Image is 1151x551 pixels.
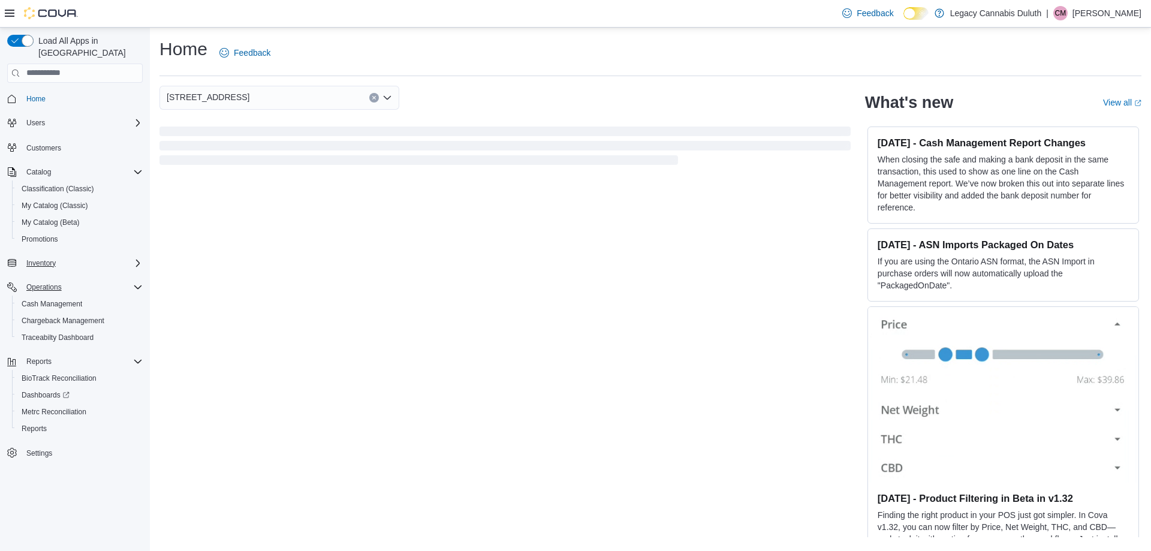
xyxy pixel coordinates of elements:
span: Reports [17,421,143,436]
span: Reports [22,424,47,433]
p: Legacy Cannabis Duluth [950,6,1042,20]
span: Dashboards [17,388,143,402]
span: Operations [22,280,143,294]
span: Dashboards [22,390,70,400]
button: My Catalog (Beta) [12,214,147,231]
button: Open list of options [382,93,392,103]
span: Cash Management [17,297,143,311]
button: BioTrack Reconciliation [12,370,147,387]
button: Customers [2,138,147,156]
div: Corey McCauley [1053,6,1068,20]
span: My Catalog (Classic) [22,201,88,210]
span: Operations [26,282,62,292]
span: Cash Management [22,299,82,309]
a: Settings [22,446,57,460]
span: Traceabilty Dashboard [17,330,143,345]
a: Classification (Classic) [17,182,99,196]
span: Metrc Reconciliation [17,405,143,419]
input: Dark Mode [903,7,929,20]
span: BioTrack Reconciliation [17,371,143,386]
a: Promotions [17,232,63,246]
a: Feedback [215,41,275,65]
a: Home [22,92,50,106]
span: Chargeback Management [17,314,143,328]
span: Catalog [22,165,143,179]
a: Chargeback Management [17,314,109,328]
span: My Catalog (Beta) [17,215,143,230]
button: Operations [22,280,67,294]
h3: [DATE] - Product Filtering in Beta in v1.32 [878,492,1129,504]
button: Classification (Classic) [12,180,147,197]
p: If you are using the Ontario ASN format, the ASN Import in purchase orders will now automatically... [878,255,1129,291]
p: | [1046,6,1048,20]
a: Dashboards [17,388,74,402]
a: BioTrack Reconciliation [17,371,101,386]
span: Feedback [234,47,270,59]
span: Traceabilty Dashboard [22,333,94,342]
span: Settings [22,445,143,460]
button: Reports [2,353,147,370]
button: My Catalog (Classic) [12,197,147,214]
span: My Catalog (Classic) [17,198,143,213]
span: [STREET_ADDRESS] [167,90,249,104]
p: [PERSON_NAME] [1072,6,1141,20]
img: Cova [24,7,78,19]
button: Home [2,90,147,107]
a: Feedback [837,1,898,25]
a: Metrc Reconciliation [17,405,91,419]
p: When closing the safe and making a bank deposit in the same transaction, this used to show as one... [878,153,1129,213]
a: View allExternal link [1103,98,1141,107]
span: Classification (Classic) [17,182,143,196]
h2: What's new [865,93,953,112]
span: Users [26,118,45,128]
h1: Home [159,37,207,61]
span: Inventory [26,258,56,268]
span: Customers [22,140,143,155]
span: BioTrack Reconciliation [22,374,97,383]
button: Cash Management [12,296,147,312]
button: Reports [12,420,147,437]
button: Users [22,116,50,130]
span: Inventory [22,256,143,270]
a: Cash Management [17,297,87,311]
a: Traceabilty Dashboard [17,330,98,345]
a: Customers [22,141,66,155]
span: Promotions [17,232,143,246]
nav: Complex example [7,85,143,493]
span: Chargeback Management [22,316,104,326]
span: Reports [22,354,143,369]
button: Operations [2,279,147,296]
span: Loading [159,129,851,167]
button: Inventory [22,256,61,270]
a: Dashboards [12,387,147,404]
span: CM [1055,6,1066,20]
button: Catalog [22,165,56,179]
a: My Catalog (Classic) [17,198,93,213]
button: Metrc Reconciliation [12,404,147,420]
span: Load All Apps in [GEOGRAPHIC_DATA] [34,35,143,59]
button: Chargeback Management [12,312,147,329]
button: Promotions [12,231,147,248]
span: Users [22,116,143,130]
a: Reports [17,421,52,436]
span: My Catalog (Beta) [22,218,80,227]
button: Reports [22,354,56,369]
button: Users [2,115,147,131]
span: Home [26,94,46,104]
span: Feedback [857,7,893,19]
button: Catalog [2,164,147,180]
span: Settings [26,448,52,458]
span: Metrc Reconciliation [22,407,86,417]
button: Inventory [2,255,147,272]
span: Home [22,91,143,106]
span: Catalog [26,167,51,177]
button: Settings [2,444,147,462]
button: Clear input [369,93,379,103]
svg: External link [1134,100,1141,107]
span: Reports [26,357,52,366]
h3: [DATE] - Cash Management Report Changes [878,137,1129,149]
span: Classification (Classic) [22,184,94,194]
a: My Catalog (Beta) [17,215,85,230]
h3: [DATE] - ASN Imports Packaged On Dates [878,239,1129,251]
